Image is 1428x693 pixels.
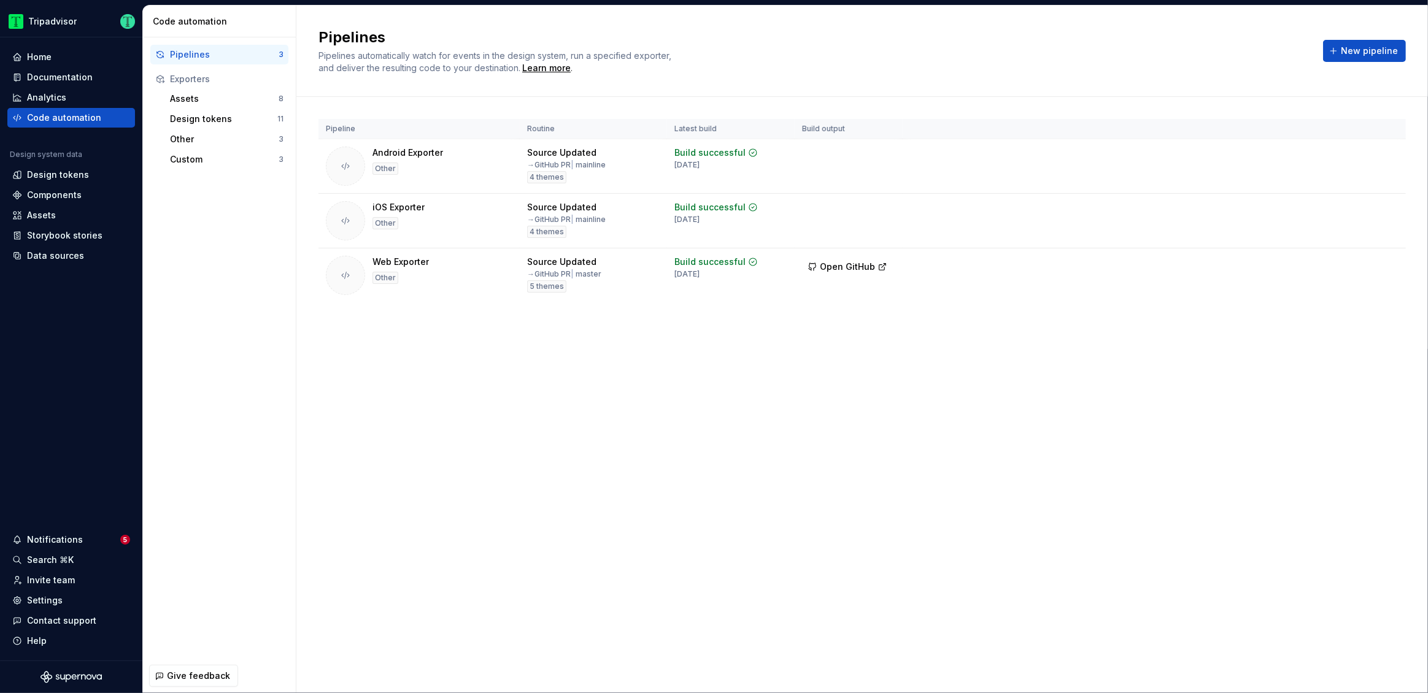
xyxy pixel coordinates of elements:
button: Open GitHub [802,256,893,278]
div: Source Updated [527,256,596,268]
span: Give feedback [167,670,230,682]
div: [DATE] [674,160,700,170]
div: Other [372,163,398,175]
div: Data sources [27,250,84,262]
div: Invite team [27,574,75,586]
a: Analytics [7,88,135,107]
div: Search ⌘K [27,554,74,566]
div: Tripadvisor [28,15,77,28]
div: → GitHub PR mainline [527,160,606,170]
span: | [571,160,574,169]
div: Help [27,635,47,647]
span: | [571,215,574,224]
div: [DATE] [674,215,700,224]
div: Web Exporter [372,256,429,268]
span: New pipeline [1341,45,1398,57]
th: Latest build [667,119,795,139]
div: 3 [279,134,284,144]
button: Design tokens11 [165,109,288,129]
span: 5 themes [530,281,564,291]
div: Design tokens [27,169,89,181]
div: Home [27,51,52,63]
div: → GitHub PR master [527,269,601,279]
div: Storybook stories [27,229,102,242]
button: TripadvisorThomas Dittmer [2,8,140,34]
div: Code automation [27,112,101,124]
div: Source Updated [527,147,596,159]
span: . [520,64,573,73]
a: Components [7,185,135,205]
span: 4 themes [530,172,564,182]
div: [DATE] [674,269,700,279]
a: Documentation [7,67,135,87]
a: Data sources [7,246,135,266]
div: Exporters [170,73,284,85]
div: Build successful [674,147,746,159]
button: Custom3 [165,150,288,169]
button: Other3 [165,129,288,149]
a: Code automation [7,108,135,128]
span: 4 themes [530,227,564,237]
div: 11 [277,114,284,124]
button: Help [7,631,135,651]
button: Notifications5 [7,530,135,549]
div: Pipelines [170,48,279,61]
div: Assets [27,209,56,221]
div: Code automation [153,15,291,28]
div: Build successful [674,256,746,268]
span: Open GitHub [820,261,875,273]
div: Contact support [27,615,96,627]
div: Assets [170,93,279,105]
div: Other [372,272,398,284]
a: Learn more [522,62,571,74]
span: 5 [120,535,130,545]
a: Storybook stories [7,226,135,245]
div: Design system data [10,150,82,159]
span: Pipelines automatically watch for events in the design system, run a specified exporter, and deli... [318,50,674,73]
a: Home [7,47,135,67]
svg: Supernova Logo [41,671,102,683]
div: Other [372,217,398,229]
a: Assets [7,205,135,225]
div: Build successful [674,201,746,213]
div: Other [170,133,279,145]
div: 3 [279,50,284,59]
button: Assets8 [165,89,288,109]
div: Documentation [27,71,93,83]
div: 3 [279,155,284,164]
div: iOS Exporter [372,201,425,213]
h2: Pipelines [318,28,1308,47]
a: Open GitHub [802,263,893,274]
th: Pipeline [318,119,520,139]
a: Design tokens [7,165,135,185]
div: Settings [27,594,63,607]
button: New pipeline [1323,40,1406,62]
div: Notifications [27,534,83,546]
img: Thomas Dittmer [120,14,135,29]
div: Android Exporter [372,147,443,159]
img: 0ed0e8b8-9446-497d-bad0-376821b19aa5.png [9,14,23,29]
div: Custom [170,153,279,166]
span: | [571,269,574,278]
div: Design tokens [170,113,277,125]
div: 8 [279,94,284,104]
div: Analytics [27,91,66,104]
button: Contact support [7,611,135,630]
button: Search ⌘K [7,550,135,570]
button: Pipelines3 [150,45,288,64]
a: Invite team [7,570,135,590]
th: Routine [520,119,667,139]
th: Build output [795,119,903,139]
div: Source Updated [527,201,596,213]
div: → GitHub PR mainline [527,215,606,224]
a: Settings [7,591,135,610]
button: Give feedback [149,665,238,687]
div: Components [27,189,82,201]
